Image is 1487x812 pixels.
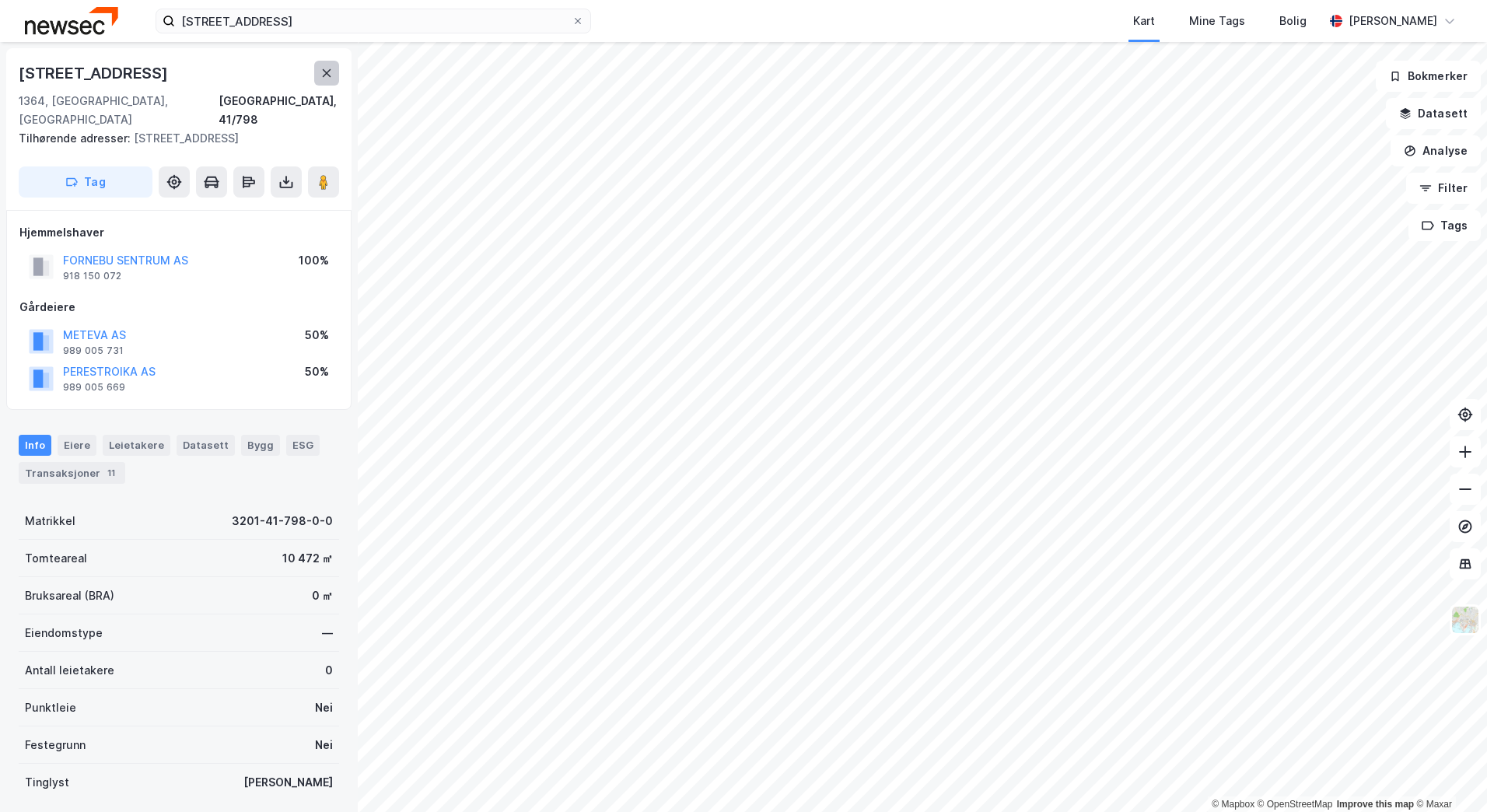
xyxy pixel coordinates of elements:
div: [STREET_ADDRESS] [19,129,327,148]
div: Transaksjoner [19,462,125,484]
div: Leietakere [103,435,170,455]
div: 10 472 ㎡ [282,549,333,568]
div: Tinglyst [25,773,69,792]
div: 11 [103,465,119,481]
button: Filter [1406,173,1481,204]
button: Tag [19,166,152,198]
div: 1364, [GEOGRAPHIC_DATA], [GEOGRAPHIC_DATA] [19,92,219,129]
button: Analyse [1391,135,1481,166]
div: Antall leietakere [25,661,114,680]
div: ESG [286,435,320,455]
span: Tilhørende adresser: [19,131,134,145]
a: Mapbox [1212,799,1254,810]
div: 989 005 731 [63,345,124,357]
div: Eiere [58,435,96,455]
div: 0 [325,661,333,680]
button: Datasett [1386,98,1481,129]
div: Matrikkel [25,512,75,530]
div: Mine Tags [1189,12,1245,30]
input: Søk på adresse, matrikkel, gårdeiere, leietakere eller personer [175,9,572,33]
div: Bygg [241,435,280,455]
div: Nei [315,736,333,754]
button: Bokmerker [1376,61,1481,92]
div: Bruksareal (BRA) [25,586,114,605]
button: Tags [1408,210,1481,241]
div: 989 005 669 [63,381,125,394]
div: Gårdeiere [19,298,338,317]
div: [STREET_ADDRESS] [19,61,171,86]
div: — [322,624,333,642]
div: [GEOGRAPHIC_DATA], 41/798 [219,92,339,129]
div: 918 150 072 [63,270,121,282]
div: 50% [305,326,329,345]
div: [PERSON_NAME] [243,773,333,792]
div: Datasett [177,435,235,455]
img: Z [1450,605,1480,635]
div: Info [19,435,51,455]
div: Kart [1133,12,1155,30]
div: Festegrunn [25,736,86,754]
div: 100% [299,251,329,270]
div: Tomteareal [25,549,87,568]
a: OpenStreetMap [1258,799,1333,810]
div: Bolig [1279,12,1307,30]
a: Improve this map [1337,799,1414,810]
div: Kontrollprogram for chat [1409,737,1487,812]
img: newsec-logo.f6e21ccffca1b3a03d2d.png [25,7,118,34]
div: 3201-41-798-0-0 [232,512,333,530]
div: Hjemmelshaver [19,223,338,242]
div: 50% [305,362,329,381]
div: Eiendomstype [25,624,103,642]
div: 0 ㎡ [312,586,333,605]
div: Nei [315,698,333,717]
div: [PERSON_NAME] [1349,12,1437,30]
div: Punktleie [25,698,76,717]
iframe: Chat Widget [1409,737,1487,812]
